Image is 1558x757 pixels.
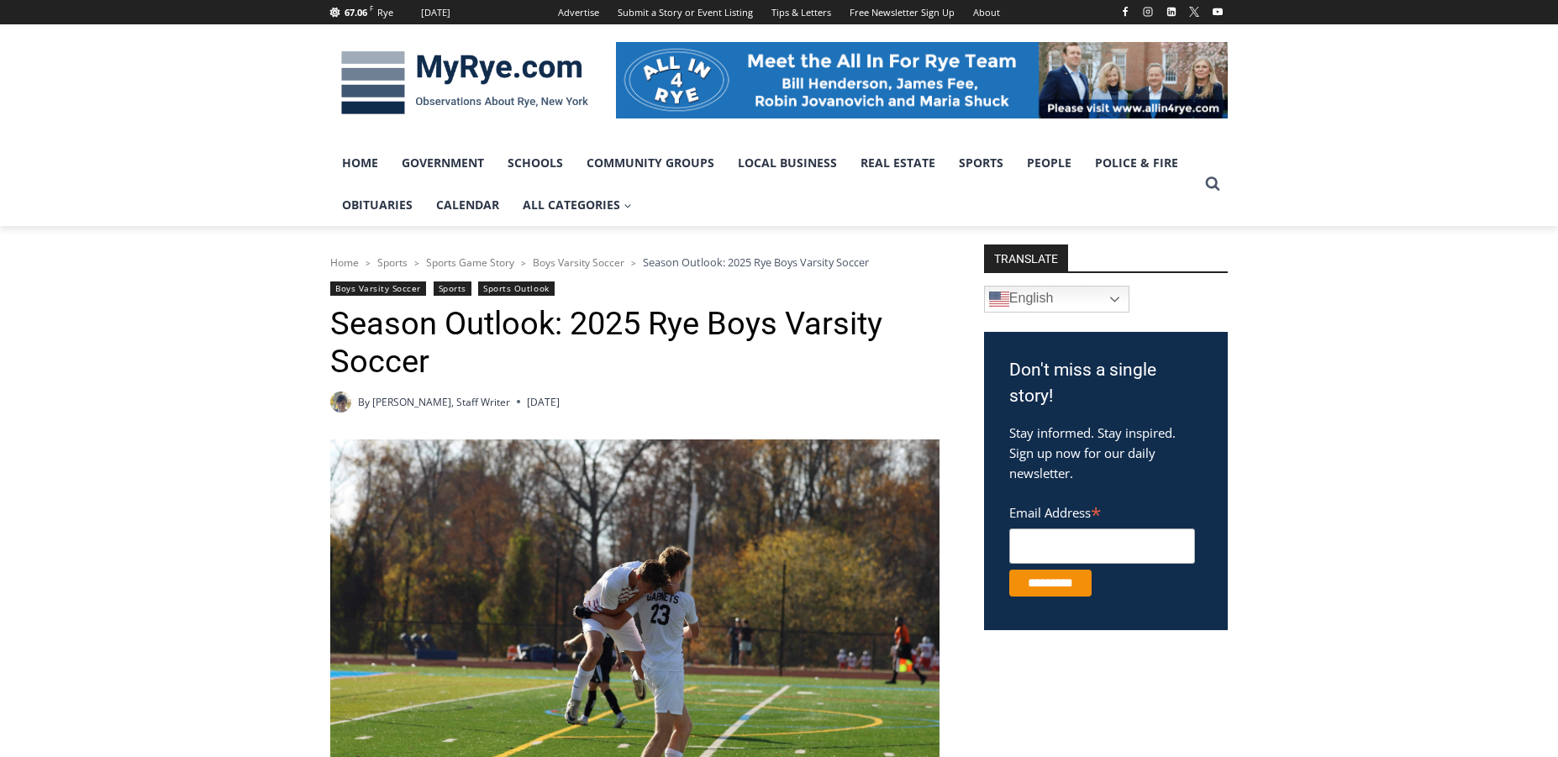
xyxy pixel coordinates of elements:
[366,257,371,269] span: >
[527,394,560,410] time: [DATE]
[330,305,940,381] h1: Season Outlook: 2025 Rye Boys Varsity Soccer
[521,257,526,269] span: >
[1115,2,1135,22] a: Facebook
[414,257,419,269] span: >
[631,257,636,269] span: >
[1138,2,1158,22] a: Instagram
[616,42,1228,118] img: All in for Rye
[370,3,373,13] span: F
[390,142,496,184] a: Government
[1009,357,1203,410] h3: Don't miss a single story!
[1083,142,1190,184] a: Police & Fire
[1184,2,1204,22] a: X
[330,255,359,270] a: Home
[377,255,408,270] a: Sports
[726,142,849,184] a: Local Business
[345,6,367,18] span: 67.06
[330,184,424,226] a: Obituaries
[1009,423,1203,483] p: Stay informed. Stay inspired. Sign up now for our daily newsletter.
[330,392,351,413] a: Author image
[984,244,1068,271] strong: TRANSLATE
[989,289,1009,309] img: en
[358,394,370,410] span: By
[947,142,1015,184] a: Sports
[330,281,426,296] a: Boys Varsity Soccer
[478,281,554,296] a: Sports Outlook
[424,184,511,226] a: Calendar
[511,184,644,226] a: All Categories
[426,255,514,270] a: Sports Game Story
[434,281,471,296] a: Sports
[377,5,393,20] div: Rye
[1009,496,1195,526] label: Email Address
[533,255,624,270] a: Boys Varsity Soccer
[984,286,1129,313] a: English
[421,5,450,20] div: [DATE]
[372,395,510,409] a: [PERSON_NAME], Staff Writer
[1197,169,1228,199] button: View Search Form
[330,39,599,127] img: MyRye.com
[330,392,351,413] img: (PHOTO: MyRye.com 2024 Head Intern, Editor and now Staff Writer Charlie Morris. Contributed.)Char...
[496,142,575,184] a: Schools
[575,142,726,184] a: Community Groups
[330,142,390,184] a: Home
[849,142,947,184] a: Real Estate
[330,142,1197,227] nav: Primary Navigation
[1208,2,1228,22] a: YouTube
[330,254,940,271] nav: Breadcrumbs
[523,196,632,214] span: All Categories
[643,255,869,270] span: Season Outlook: 2025 Rye Boys Varsity Soccer
[1015,142,1083,184] a: People
[1161,2,1182,22] a: Linkedin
